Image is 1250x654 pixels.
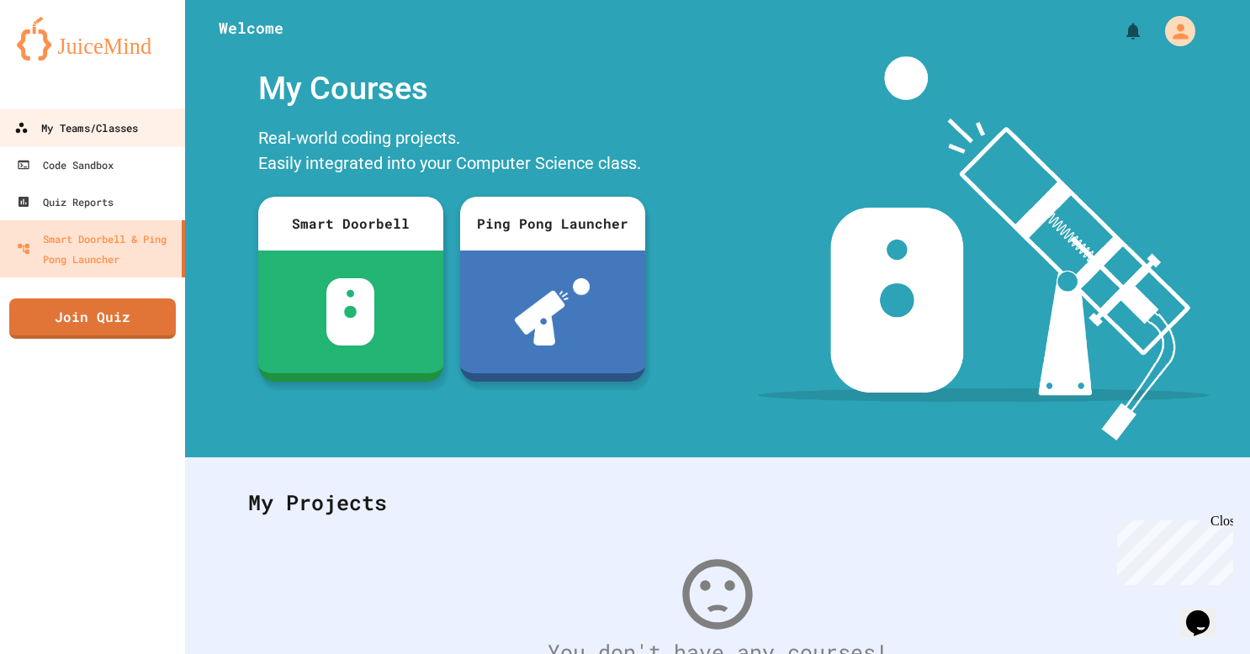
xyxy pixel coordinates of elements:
[17,192,114,212] div: Quiz Reports
[250,121,654,184] div: Real-world coding projects. Easily integrated into your Computer Science class.
[17,17,168,61] img: logo-orange.svg
[7,7,116,107] div: Chat with us now!Close
[1110,514,1233,585] iframe: chat widget
[14,118,138,139] div: My Teams/Classes
[258,197,443,251] div: Smart Doorbell
[17,155,114,175] div: Code Sandbox
[1147,12,1200,50] div: My Account
[460,197,645,251] div: Ping Pong Launcher
[1092,17,1147,45] div: My Notifications
[758,56,1209,440] img: banner-image-my-projects.png
[515,278,590,345] img: ppl-with-ball.png
[9,298,176,339] a: Join Quiz
[17,229,175,269] div: Smart Doorbell & Ping Pong Launcher
[250,56,654,121] div: My Courses
[231,470,1204,535] div: My Projects
[1179,587,1233,637] iframe: chat widget
[326,278,374,345] img: sdb-white.svg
